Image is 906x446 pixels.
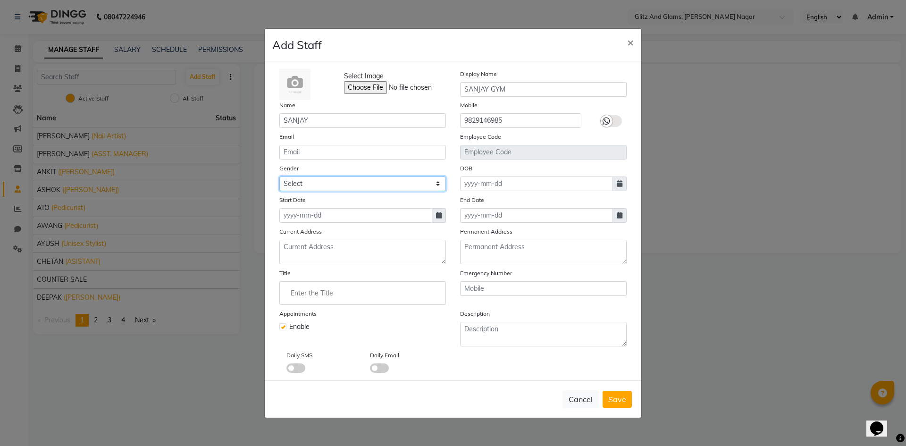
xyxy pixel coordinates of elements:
[279,145,446,160] input: Email
[289,322,310,332] span: Enable
[279,269,291,278] label: Title
[279,310,317,318] label: Appointments
[460,164,472,173] label: DOB
[620,29,641,55] button: Close
[460,310,490,318] label: Description
[562,390,599,408] button: Cancel
[460,101,478,109] label: Mobile
[370,351,399,360] label: Daily Email
[460,177,613,191] input: yyyy-mm-dd
[460,113,581,128] input: Mobile
[627,35,634,49] span: ×
[279,101,295,109] label: Name
[279,227,322,236] label: Current Address
[460,145,627,160] input: Employee Code
[603,391,632,408] button: Save
[460,70,497,78] label: Display Name
[279,164,299,173] label: Gender
[286,351,312,360] label: Daily SMS
[460,269,512,278] label: Emergency Number
[608,395,626,404] span: Save
[284,284,442,303] input: Enter the Title
[272,36,322,53] h4: Add Staff
[460,208,613,223] input: yyyy-mm-dd
[460,196,484,204] label: End Date
[279,113,446,128] input: Name
[279,196,306,204] label: Start Date
[279,133,294,141] label: Email
[279,69,310,100] img: Cinque Terre
[460,133,501,141] label: Employee Code
[460,227,512,236] label: Permanent Address
[866,408,897,437] iframe: chat widget
[279,208,432,223] input: yyyy-mm-dd
[460,281,627,296] input: Mobile
[344,71,384,81] span: Select Image
[344,81,472,94] input: Select Image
